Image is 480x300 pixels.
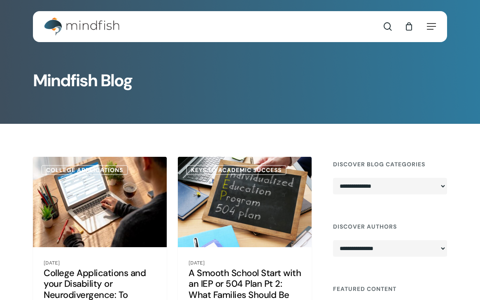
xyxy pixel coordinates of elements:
a: College Applications [41,165,128,175]
h4: Discover Authors [333,219,447,234]
a: Keys to Academic Success [186,165,287,175]
header: Main Menu [33,11,447,42]
h4: Discover Blog Categories [333,157,447,172]
h1: Mindfish Blog [33,73,447,90]
a: Navigation Menu [427,22,436,31]
h4: Featured Content [333,281,447,296]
